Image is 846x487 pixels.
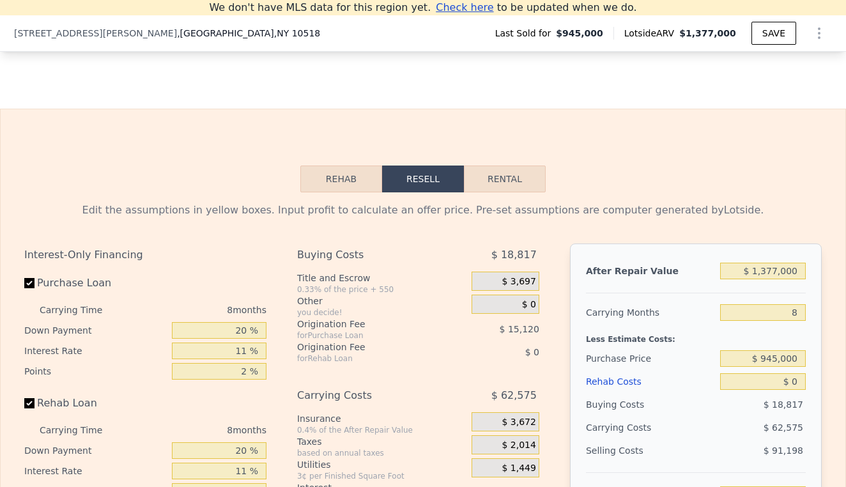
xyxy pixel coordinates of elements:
[300,166,382,192] button: Rehab
[382,166,464,192] button: Resell
[525,347,539,357] span: $ 0
[764,399,803,410] span: $ 18,817
[24,461,167,481] div: Interest Rate
[24,398,35,408] input: Rehab Loan
[586,259,715,282] div: After Repair Value
[495,27,557,40] span: Last Sold for
[297,318,440,330] div: Origination Fee
[297,330,440,341] div: for Purchase Loan
[522,299,536,311] span: $ 0
[502,440,535,451] span: $ 2,014
[297,471,466,481] div: 3¢ per Finished Square Foot
[297,412,466,425] div: Insurance
[586,439,715,462] div: Selling Costs
[297,284,466,295] div: 0.33% of the price + 550
[24,392,167,415] label: Rehab Loan
[297,353,440,364] div: for Rehab Loan
[24,320,167,341] div: Down Payment
[24,243,266,267] div: Interest-Only Financing
[297,243,440,267] div: Buying Costs
[806,20,832,46] button: Show Options
[297,425,466,435] div: 0.4% of the After Repair Value
[491,243,537,267] span: $ 18,817
[14,27,177,40] span: [STREET_ADDRESS][PERSON_NAME]
[177,27,320,40] span: , [GEOGRAPHIC_DATA]
[24,278,35,288] input: Purchase Loan
[586,416,666,439] div: Carrying Costs
[297,295,466,307] div: Other
[679,28,736,38] span: $1,377,000
[297,307,466,318] div: you decide!
[128,300,266,320] div: 8 months
[491,384,537,407] span: $ 62,575
[297,341,440,353] div: Origination Fee
[297,458,466,471] div: Utilities
[502,417,535,428] span: $ 3,672
[624,27,679,40] span: Lotside ARV
[586,301,715,324] div: Carrying Months
[500,324,539,334] span: $ 15,120
[586,393,715,416] div: Buying Costs
[128,420,266,440] div: 8 months
[24,341,167,361] div: Interest Rate
[502,463,535,474] span: $ 1,449
[274,28,320,38] span: , NY 10518
[586,370,715,393] div: Rehab Costs
[297,272,466,284] div: Title and Escrow
[297,384,440,407] div: Carrying Costs
[502,276,535,288] span: $ 3,697
[464,166,546,192] button: Rental
[24,272,167,295] label: Purchase Loan
[297,448,466,458] div: based on annual taxes
[297,435,466,448] div: Taxes
[24,361,167,382] div: Points
[24,203,822,218] div: Edit the assumptions in yellow boxes. Input profit to calculate an offer price. Pre-set assumptio...
[40,420,123,440] div: Carrying Time
[751,22,796,45] button: SAVE
[586,347,715,370] div: Purchase Price
[764,445,803,456] span: $ 91,198
[764,422,803,433] span: $ 62,575
[586,324,806,347] div: Less Estimate Costs:
[436,1,493,13] span: Check here
[556,27,603,40] span: $945,000
[40,300,123,320] div: Carrying Time
[24,440,167,461] div: Down Payment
